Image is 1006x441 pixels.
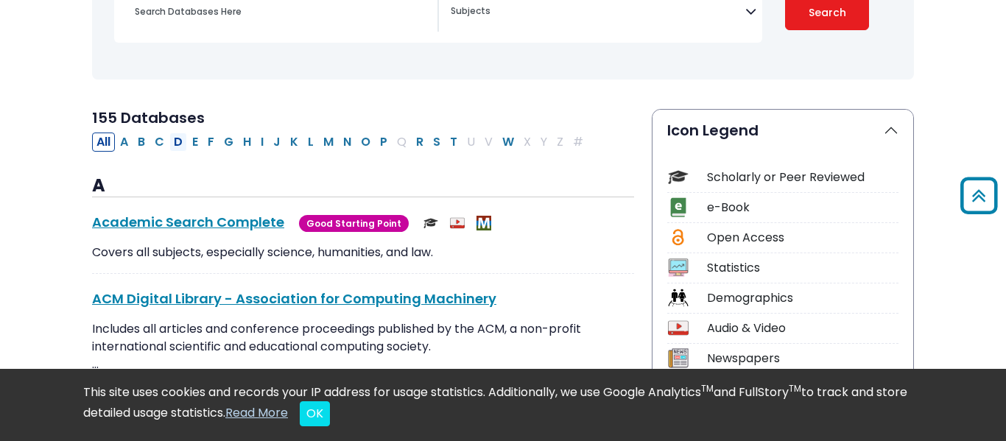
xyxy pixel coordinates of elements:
button: Filter Results J [269,133,285,152]
button: Icon Legend [653,110,913,151]
img: Icon Scholarly or Peer Reviewed [668,167,688,187]
img: Icon Statistics [668,258,688,278]
div: This site uses cookies and records your IP address for usage statistics. Additionally, we use Goo... [83,384,923,426]
div: Scholarly or Peer Reviewed [707,169,898,186]
button: Filter Results N [339,133,356,152]
button: All [92,133,115,152]
img: Audio & Video [450,216,465,230]
img: Icon Open Access [669,227,687,247]
div: Demographics [707,289,898,307]
span: Good Starting Point [299,215,409,232]
button: Filter Results C [150,133,169,152]
button: Filter Results M [319,133,338,152]
img: Icon e-Book [668,197,688,217]
button: Filter Results S [429,133,445,152]
button: Filter Results R [412,133,428,152]
img: Icon Newspapers [668,348,688,368]
textarea: Search [451,7,745,18]
button: Filter Results H [239,133,256,152]
p: Covers all subjects, especially science, humanities, and law. [92,244,634,261]
div: Audio & Video [707,320,898,337]
button: Filter Results P [376,133,392,152]
sup: TM [701,382,714,395]
sup: TM [789,382,801,395]
div: Newspapers [707,350,898,367]
div: Open Access [707,229,898,247]
a: Back to Top [955,183,1002,208]
a: Academic Search Complete [92,213,284,231]
div: e-Book [707,199,898,216]
span: 155 Databases [92,107,205,128]
button: Filter Results L [303,133,318,152]
div: Alpha-list to filter by first letter of database name [92,133,589,149]
img: Icon Demographics [668,288,688,308]
button: Filter Results E [188,133,203,152]
button: Filter Results A [116,133,133,152]
button: Filter Results G [219,133,238,152]
a: ACM Digital Library - Association for Computing Machinery [92,289,496,308]
button: Filter Results I [256,133,268,152]
button: Filter Results D [169,133,187,152]
button: Filter Results W [498,133,518,152]
img: Icon Audio & Video [668,318,688,338]
button: Filter Results O [356,133,375,152]
button: Filter Results T [446,133,462,152]
button: Filter Results B [133,133,150,152]
div: Statistics [707,259,898,277]
p: Includes all articles and conference proceedings published by the ACM, a non-profit international... [92,320,634,373]
button: Close [300,401,330,426]
button: Filter Results K [286,133,303,152]
a: Read More [225,404,288,421]
input: Search database by title or keyword [126,1,437,22]
button: Filter Results F [203,133,219,152]
h3: A [92,175,634,197]
img: MeL (Michigan electronic Library) [476,216,491,230]
img: Scholarly or Peer Reviewed [423,216,438,230]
